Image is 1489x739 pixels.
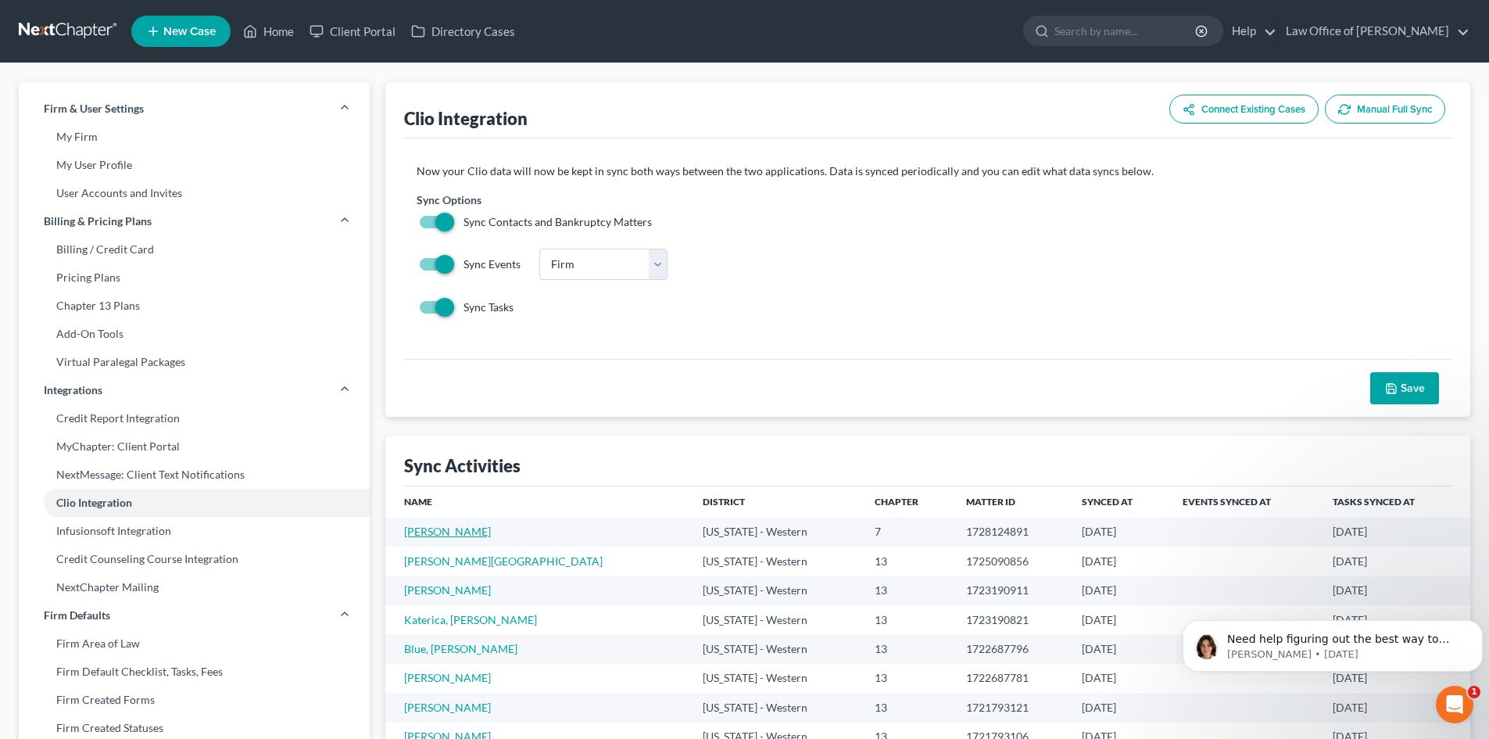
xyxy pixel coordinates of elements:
[404,583,491,597] a: [PERSON_NAME]
[954,634,1069,663] td: 1722687796
[19,376,370,404] a: Integrations
[19,461,370,489] a: NextMessage: Client Text Notifications
[862,518,954,547] td: 7
[404,554,603,568] a: [PERSON_NAME][GEOGRAPHIC_DATA]
[690,486,862,518] th: District
[19,95,370,123] a: Firm & User Settings
[404,642,517,655] a: Blue, [PERSON_NAME]
[19,658,370,686] a: Firm Default Checklist, Tasks, Fees
[954,605,1069,634] td: 1723190821
[19,573,370,601] a: NextChapter Mailing
[403,17,523,45] a: Directory Cases
[954,486,1069,518] th: Matter ID
[1169,95,1319,124] button: Connect Existing Cases
[1320,518,1470,547] td: [DATE]
[1278,17,1469,45] a: Law Office of [PERSON_NAME]
[1320,547,1470,576] td: [DATE]
[44,101,144,117] span: Firm & User Settings
[1370,372,1439,405] button: Save
[1069,664,1170,693] td: [DATE]
[19,630,370,658] a: Firm Area of Law
[44,382,102,398] span: Integrations
[690,518,862,547] td: [US_STATE] - Western
[1069,605,1170,634] td: [DATE]
[862,547,954,576] td: 13
[1320,576,1470,605] td: [DATE]
[1054,16,1197,45] input: Search by name...
[19,292,370,320] a: Chapter 13 Plans
[19,320,370,348] a: Add-On Tools
[954,518,1069,547] td: 1728124891
[404,671,491,684] a: [PERSON_NAME]
[19,404,370,432] a: Credit Report Integration
[19,601,370,630] a: Firm Defaults
[44,213,152,229] span: Billing & Pricing Plans
[1436,686,1473,723] iframe: Intercom live chat
[690,693,862,722] td: [US_STATE] - Western
[1069,547,1170,576] td: [DATE]
[19,348,370,376] a: Virtual Paralegal Packages
[302,17,403,45] a: Client Portal
[464,257,521,271] span: Sync Events
[1069,518,1170,547] td: [DATE]
[862,486,954,518] th: Chapter
[19,151,370,179] a: My User Profile
[404,613,537,626] a: Katerica, [PERSON_NAME]
[862,605,954,634] td: 13
[690,547,862,576] td: [US_STATE] - Western
[19,517,370,545] a: Infusionsoft Integration
[1468,686,1480,698] span: 1
[1069,693,1170,722] td: [DATE]
[19,123,370,151] a: My Firm
[862,634,954,663] td: 13
[1320,693,1470,722] td: [DATE]
[404,525,491,538] a: [PERSON_NAME]
[1176,587,1489,697] iframe: Intercom notifications message
[44,608,110,623] span: Firm Defaults
[417,192,481,208] label: Sync Options
[1069,576,1170,605] td: [DATE]
[19,489,370,517] a: Clio Integration
[385,486,690,518] th: Name
[690,576,862,605] td: [US_STATE] - Western
[862,693,954,722] td: 13
[19,179,370,207] a: User Accounts and Invites
[1224,17,1276,45] a: Help
[19,432,370,461] a: MyChapter: Client Portal
[1325,95,1445,124] button: Manual Full Sync
[464,215,652,228] span: Sync Contacts and Bankruptcy Matters
[690,634,862,663] td: [US_STATE] - Western
[954,576,1069,605] td: 1723190911
[19,207,370,235] a: Billing & Pricing Plans
[404,107,528,130] div: Clio Integration
[1170,486,1320,518] th: Events Synced At
[1069,486,1170,518] th: Synced at
[954,664,1069,693] td: 1722687781
[404,454,521,477] div: Sync Activities
[163,26,216,38] span: New Case
[19,545,370,573] a: Credit Counseling Course Integration
[954,547,1069,576] td: 1725090856
[862,664,954,693] td: 13
[235,17,302,45] a: Home
[690,664,862,693] td: [US_STATE] - Western
[417,163,1439,179] p: Now your Clio data will now be kept in sync both ways between the two applications. Data is synce...
[1320,486,1470,518] th: Tasks Synced At
[464,300,514,314] span: Sync Tasks
[19,264,370,292] a: Pricing Plans
[19,235,370,264] a: Billing / Credit Card
[404,701,491,714] a: [PERSON_NAME]
[862,576,954,605] td: 13
[954,693,1069,722] td: 1721793121
[1069,634,1170,663] td: [DATE]
[690,605,862,634] td: [US_STATE] - Western
[19,686,370,714] a: Firm Created Forms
